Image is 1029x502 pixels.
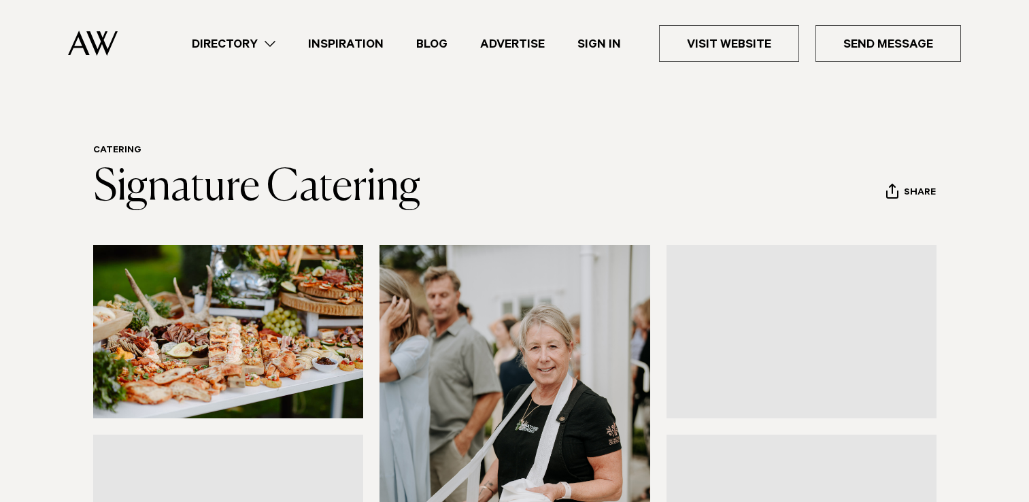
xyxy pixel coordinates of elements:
[68,31,118,56] img: Auckland Weddings Logo
[400,35,464,53] a: Blog
[464,35,561,53] a: Advertise
[561,35,637,53] a: Sign In
[93,166,420,210] a: Signature Catering
[885,183,937,203] button: Share
[659,25,799,62] a: Visit Website
[904,187,936,200] span: Share
[815,25,961,62] a: Send Message
[93,146,141,156] a: Catering
[175,35,292,53] a: Directory
[292,35,400,53] a: Inspiration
